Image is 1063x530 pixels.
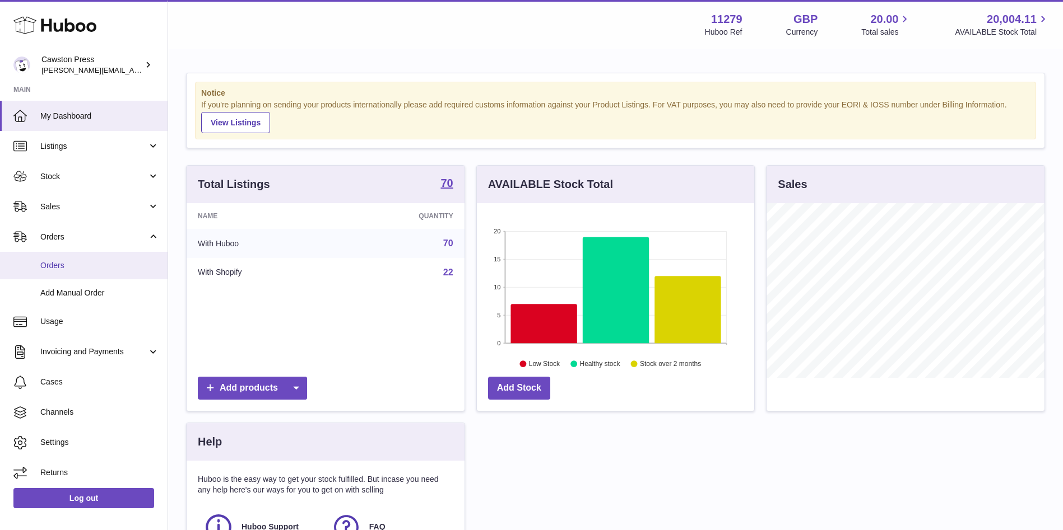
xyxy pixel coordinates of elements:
text: Low Stock [529,360,560,368]
div: Currency [786,27,818,37]
text: Stock over 2 months [640,360,701,368]
text: 10 [494,284,500,290]
span: Settings [40,437,159,448]
strong: Notice [201,88,1030,99]
span: AVAILABLE Stock Total [955,27,1050,37]
text: 5 [497,312,500,318]
div: Huboo Ref [705,27,742,37]
span: Invoicing and Payments [40,346,147,357]
a: View Listings [201,112,270,133]
h3: Help [198,434,222,449]
strong: 70 [440,177,453,189]
span: My Dashboard [40,111,159,121]
h3: Sales [778,177,807,192]
span: [PERSON_NAME][EMAIL_ADDRESS][PERSON_NAME][DOMAIN_NAME] [41,65,285,74]
span: Usage [40,316,159,327]
a: 20.00 Total sales [861,12,911,37]
a: Add Stock [488,377,550,400]
span: Channels [40,407,159,418]
p: Huboo is the easy way to get your stock fulfilled. But incase you need any help here's our ways f... [198,474,453,495]
span: Total sales [861,27,911,37]
div: Cawston Press [41,54,142,76]
a: 70 [443,238,453,248]
div: If you're planning on sending your products internationally please add required customs informati... [201,100,1030,133]
td: With Huboo [187,229,336,258]
td: With Shopify [187,258,336,287]
span: Stock [40,171,147,182]
span: Orders [40,232,147,242]
span: Add Manual Order [40,288,159,298]
a: 22 [443,268,453,277]
span: 20.00 [870,12,898,27]
text: 15 [494,256,500,262]
h3: AVAILABLE Stock Total [488,177,613,192]
a: 70 [440,177,453,191]
a: Add products [198,377,307,400]
text: Healthy stock [579,360,620,368]
span: Orders [40,260,159,271]
a: Log out [13,488,154,508]
span: Sales [40,201,147,212]
span: Listings [40,141,147,152]
a: 20,004.11 AVAILABLE Stock Total [955,12,1050,37]
strong: GBP [793,12,818,27]
span: Cases [40,377,159,387]
strong: 11279 [711,12,742,27]
h3: Total Listings [198,177,270,192]
img: thomas.carson@cawstonpress.com [13,57,30,73]
th: Quantity [336,203,464,229]
text: 0 [497,340,500,346]
span: Returns [40,467,159,478]
text: 20 [494,228,500,234]
th: Name [187,203,336,229]
span: 20,004.11 [987,12,1037,27]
